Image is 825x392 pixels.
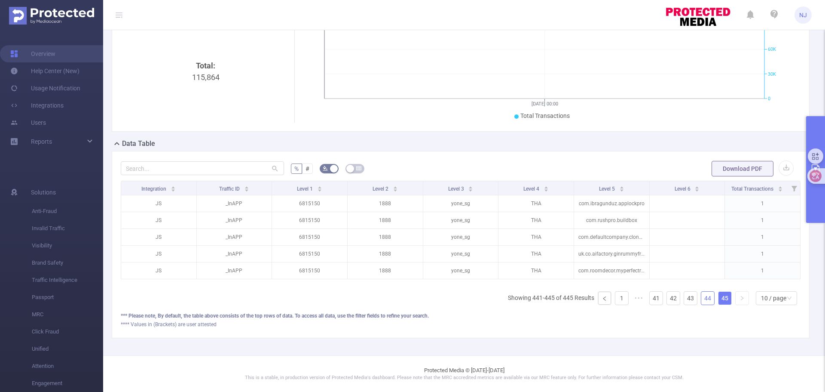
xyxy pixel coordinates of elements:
p: 1888 [348,246,423,262]
div: *** Please note, By default, the table above consists of the top rows of data. To access all data... [121,312,801,320]
p: _InAPP [197,262,272,279]
p: 1 [725,195,800,212]
span: Attention [32,358,103,375]
i: icon: caret-up [244,185,249,188]
i: icon: caret-up [695,185,700,188]
p: yone_sg [423,246,498,262]
p: _InAPP [197,246,272,262]
i: icon: caret-down [778,188,783,191]
span: MRC [32,306,103,323]
div: Sort [694,185,700,190]
p: THA [498,229,574,245]
div: Sort [778,185,783,190]
i: icon: caret-down [244,188,249,191]
i: icon: caret-down [318,188,322,191]
span: Solutions [31,184,56,201]
span: Total Transactions [520,112,570,119]
li: 45 [718,291,732,305]
p: 1888 [348,212,423,228]
span: Click Fraud [32,323,103,340]
input: Search... [121,161,284,175]
p: THA [498,262,574,279]
li: 1 [615,291,629,305]
span: Unified [32,340,103,358]
span: Brand Safety [32,254,103,272]
a: 42 [667,292,680,305]
span: Traffic ID [219,186,241,192]
div: Sort [619,185,624,190]
p: 1 [725,212,800,228]
p: JS [121,262,196,279]
li: 44 [701,291,715,305]
span: Invalid Traffic [32,220,103,237]
tspan: 0 [768,96,770,102]
a: Users [10,114,46,131]
span: Passport [32,289,103,306]
p: uk.co.aifactory.ginrummyfree [574,246,649,262]
i: icon: caret-up [544,185,549,188]
a: 45 [718,292,731,305]
b: Total: [196,61,215,70]
span: Level 5 [599,186,616,192]
span: Level 4 [523,186,541,192]
div: Sort [317,185,322,190]
h2: Data Table [122,139,155,149]
li: Previous 5 Pages [632,291,646,305]
p: JS [121,229,196,245]
span: Reports [31,138,52,145]
i: icon: caret-up [318,185,322,188]
i: icon: caret-up [393,185,397,188]
p: THA [498,212,574,228]
p: THA [498,246,574,262]
div: Sort [468,185,473,190]
i: icon: bg-colors [323,166,328,171]
li: 41 [649,291,663,305]
p: THA [498,195,574,212]
span: Visibility [32,237,103,254]
span: Level 6 [675,186,692,192]
a: 43 [684,292,697,305]
button: Download PDF [712,161,773,176]
a: Integrations [10,97,64,114]
div: Sort [393,185,398,190]
div: **** Values in (Brackets) are user attested [121,321,801,328]
div: 115,864 [124,60,287,204]
span: % [294,165,299,172]
p: JS [121,212,196,228]
i: icon: caret-down [544,188,549,191]
p: JS [121,246,196,262]
span: Level 3 [448,186,465,192]
p: 1888 [348,195,423,212]
li: 42 [666,291,680,305]
a: Overview [10,45,55,62]
i: icon: table [356,166,361,171]
i: icon: right [739,296,745,301]
p: com.roomdecor.myperfectroom [574,262,649,279]
i: icon: left [602,296,607,301]
tspan: 60K [768,47,776,52]
span: ••• [632,291,646,305]
p: 6815150 [272,212,347,228]
i: icon: caret-up [468,185,473,188]
p: yone_sg [423,195,498,212]
p: This is a stable, in production version of Protected Media's dashboard. Please note that the MRC ... [125,374,804,382]
a: 44 [701,292,714,305]
p: 1 [725,229,800,245]
li: Next Page [735,291,749,305]
a: Help Center (New) [10,62,79,80]
span: Anti-Fraud [32,203,103,220]
i: icon: caret-down [393,188,397,191]
div: Sort [544,185,549,190]
a: Reports [31,133,52,150]
i: Filter menu [788,181,800,195]
li: Previous Page [598,291,611,305]
tspan: [DATE] 00:00 [531,101,558,107]
footer: Protected Media © [DATE]-[DATE] [103,355,825,392]
span: Engagement [32,375,103,392]
i: icon: down [787,296,792,302]
p: _InAPP [197,212,272,228]
p: com.rushpro.buildbox [574,212,649,228]
p: _InAPP [197,229,272,245]
i: icon: caret-up [171,185,176,188]
p: 6815150 [272,262,347,279]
